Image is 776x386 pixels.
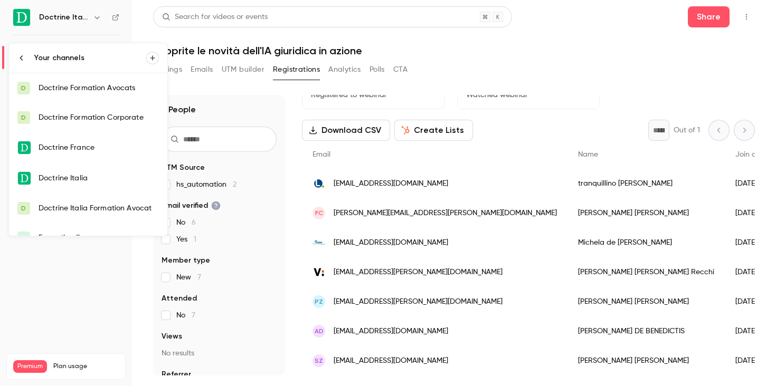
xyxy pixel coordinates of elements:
div: Doctrine Italia [39,173,159,184]
div: Formation flow [39,233,159,243]
div: Doctrine France [39,142,159,153]
div: Your channels [34,53,146,63]
img: Doctrine France [18,141,31,154]
img: Doctrine Italia [18,172,31,185]
span: F [22,233,25,243]
div: Doctrine Italia Formation Avocat [39,203,159,214]
div: Doctrine Formation Avocats [39,83,159,93]
span: D [21,113,26,122]
span: D [21,204,26,213]
div: Doctrine Formation Corporate [39,112,159,123]
span: D [21,83,26,93]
